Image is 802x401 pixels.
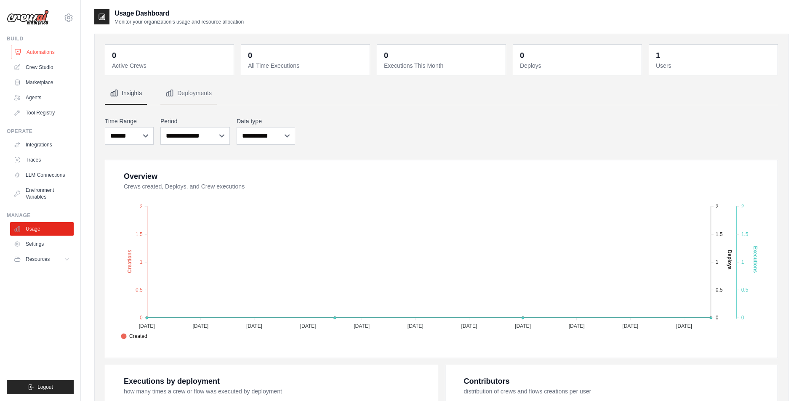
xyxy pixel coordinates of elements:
[136,231,143,237] tspan: 1.5
[26,256,50,263] span: Resources
[7,212,74,219] div: Manage
[124,375,220,387] div: Executions by deployment
[124,182,767,191] dt: Crews created, Deploys, and Crew executions
[140,315,143,321] tspan: 0
[105,82,778,105] nav: Tabs
[10,138,74,151] a: Integrations
[115,19,244,25] p: Monitor your organization's usage and resource allocation
[384,50,388,61] div: 0
[248,61,365,70] dt: All Time Executions
[124,170,157,182] div: Overview
[10,168,74,182] a: LLM Connections
[741,231,749,237] tspan: 1.5
[248,50,252,61] div: 0
[105,117,154,125] label: Time Range
[37,384,53,390] span: Logout
[752,246,758,273] text: Executions
[741,287,749,293] tspan: 0.5
[622,323,638,329] tspan: [DATE]
[121,332,147,340] span: Created
[461,323,477,329] tspan: [DATE]
[10,153,74,167] a: Traces
[408,323,424,329] tspan: [DATE]
[7,10,49,26] img: Logo
[160,117,230,125] label: Period
[10,252,74,266] button: Resources
[716,287,723,293] tspan: 0.5
[124,387,428,396] dt: how many times a crew or flow was executed by deployment
[656,61,773,70] dt: Users
[136,287,143,293] tspan: 0.5
[112,50,116,61] div: 0
[105,82,147,105] button: Insights
[127,250,133,273] text: Creations
[10,76,74,89] a: Marketplace
[140,259,143,265] tspan: 1
[464,387,768,396] dt: distribution of crews and flows creations per user
[716,231,723,237] tspan: 1.5
[716,259,719,265] tspan: 1
[11,45,75,59] a: Automations
[10,237,74,251] a: Settings
[115,8,244,19] h2: Usage Dashboard
[741,315,744,321] tspan: 0
[300,323,316,329] tspan: [DATE]
[7,128,74,135] div: Operate
[10,106,74,120] a: Tool Registry
[160,82,217,105] button: Deployments
[354,323,370,329] tspan: [DATE]
[10,222,74,236] a: Usage
[7,35,74,42] div: Build
[741,204,744,210] tspan: 2
[520,61,637,70] dt: Deploys
[515,323,531,329] tspan: [DATE]
[741,259,744,265] tspan: 1
[10,183,74,204] a: Environment Variables
[384,61,501,70] dt: Executions This Month
[139,323,155,329] tspan: [DATE]
[676,323,692,329] tspan: [DATE]
[569,323,585,329] tspan: [DATE]
[716,204,719,210] tspan: 2
[716,315,719,321] tspan: 0
[520,50,524,61] div: 0
[192,323,208,329] tspan: [DATE]
[246,323,262,329] tspan: [DATE]
[237,117,295,125] label: Data type
[140,204,143,210] tspan: 2
[656,50,660,61] div: 1
[464,375,510,387] div: Contributors
[727,250,733,270] text: Deploys
[10,91,74,104] a: Agents
[112,61,229,70] dt: Active Crews
[7,380,74,394] button: Logout
[10,61,74,74] a: Crew Studio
